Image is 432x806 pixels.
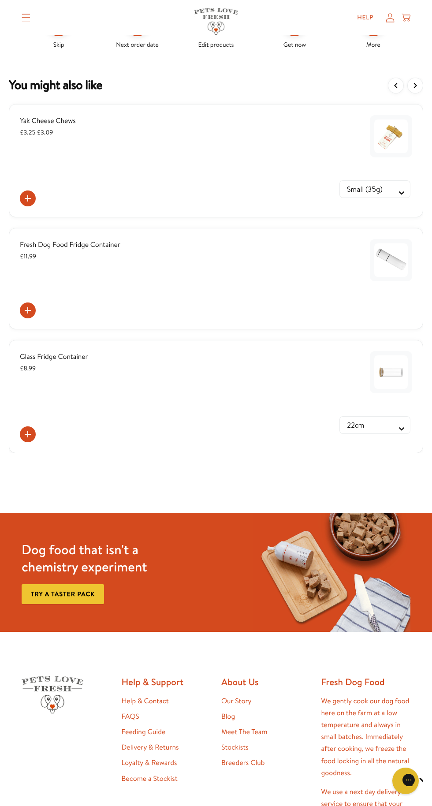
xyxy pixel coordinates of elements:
[221,727,267,737] a: Meet The Team
[122,676,211,688] h2: Help & Support
[221,676,311,688] h2: About Us
[253,513,410,632] img: Fussy
[122,696,169,706] a: Help & Contact
[198,40,234,49] span: Edit products
[22,541,179,575] h3: Dog food that isn't a chemistry experiment
[407,78,423,93] button: View more items
[194,8,238,35] img: Pets Love Fresh
[122,758,177,768] a: Loyalty & Rewards
[122,712,139,721] a: FAQS
[374,243,408,277] img: Fresh Dog Food Fridge Container
[221,758,264,768] a: Breeders Club
[122,743,179,752] a: Delivery & Returns
[20,116,76,126] span: Yak Cheese Chews
[374,119,408,153] img: Yak Cheese Chews
[122,774,178,784] a: Become a Stockist
[366,40,380,49] span: More
[388,765,423,797] iframe: Gorgias live chat messenger
[122,727,166,737] a: Feeding Guide
[20,128,53,137] span: £3.09
[22,676,83,713] img: Pets Love Fresh
[321,676,411,688] h2: Fresh Dog Food
[116,40,159,49] span: Next order date
[388,78,404,93] button: View previous items
[221,743,249,752] a: Stockists
[9,78,102,93] h2: You might also want to add a one time order to your subscription.
[20,364,36,373] span: £8.99
[221,696,252,706] a: Our Story
[20,252,36,261] span: £11.99
[15,7,37,29] summary: Translation missing: en.sections.header.menu
[22,584,104,604] a: Try a taster pack
[221,712,235,721] a: Blog
[321,695,411,779] p: We gently cook our dog food here on the farm at a low temperature and always in small batches. Im...
[20,128,35,137] s: £3.25
[374,355,408,389] img: Glass Fridge Container
[350,9,380,26] a: Help
[53,40,64,49] span: Skip
[20,240,120,250] span: Fresh Dog Food Fridge Container
[20,352,88,362] span: Glass Fridge Container
[283,40,306,49] span: Get now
